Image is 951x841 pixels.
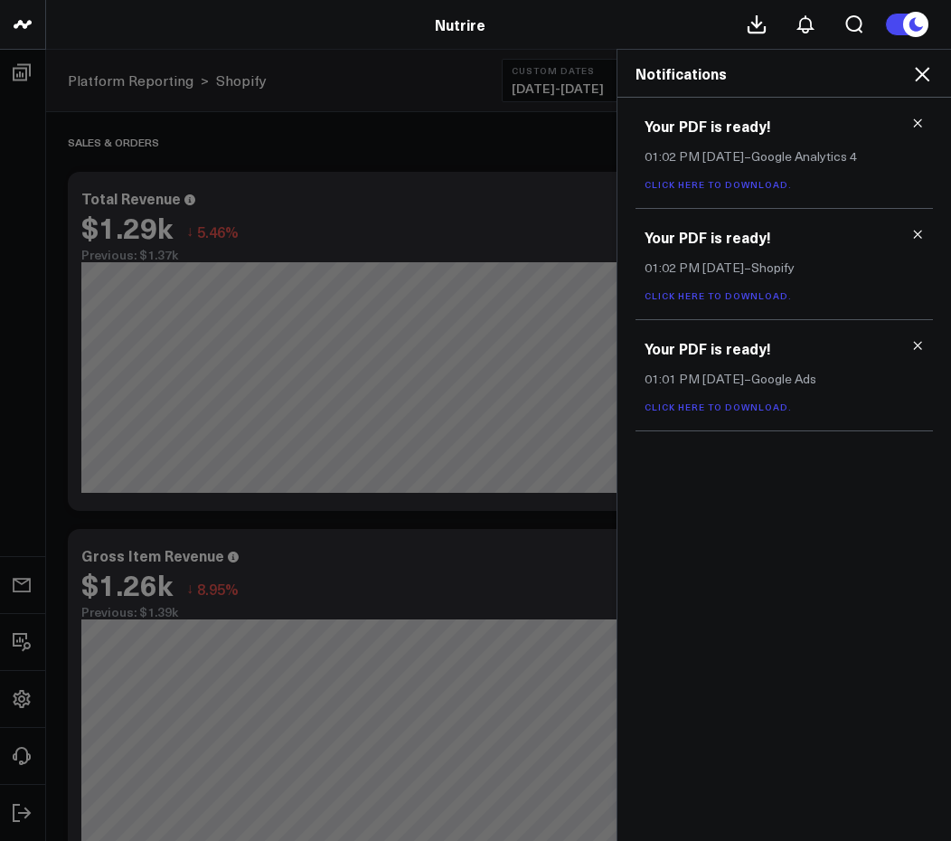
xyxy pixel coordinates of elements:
span: 01:02 PM [DATE] [645,259,744,276]
a: Nutrire [435,14,485,34]
span: – Shopify [744,259,795,276]
a: Click here to download. [645,289,792,302]
span: – Google Analytics 4 [744,147,857,165]
h3: Your PDF is ready! [645,116,924,136]
h3: Your PDF is ready! [645,227,924,247]
h2: Notifications [636,63,933,83]
span: 01:01 PM [DATE] [645,370,744,387]
h3: Your PDF is ready! [645,338,924,358]
span: – Google Ads [744,370,816,387]
span: 01:02 PM [DATE] [645,147,744,165]
a: Click here to download. [645,401,792,413]
a: Click here to download. [645,178,792,191]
